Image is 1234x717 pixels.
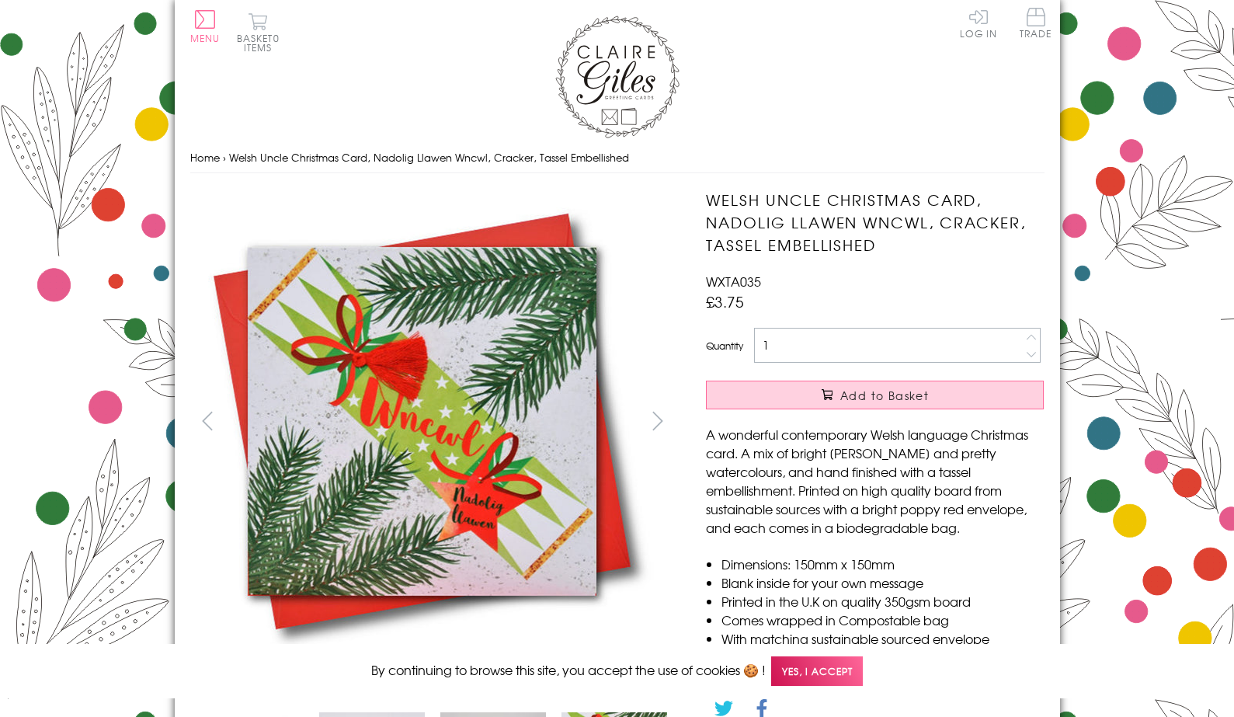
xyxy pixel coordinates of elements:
span: Menu [190,31,221,45]
li: Comes wrapped in Compostable bag [721,611,1044,629]
span: Yes, I accept [771,656,863,687]
button: next [640,403,675,438]
a: Home [190,150,220,165]
img: Welsh Uncle Christmas Card, Nadolig Llawen Wncwl, Cracker, Tassel Embellished [189,189,655,654]
button: Add to Basket [706,381,1044,409]
span: › [223,150,226,165]
button: prev [190,403,225,438]
li: Dimensions: 150mm x 150mm [721,555,1044,573]
p: A wonderful contemporary Welsh language Christmas card. A mix of bright [PERSON_NAME] and pretty ... [706,425,1044,537]
img: Welsh Uncle Christmas Card, Nadolig Llawen Wncwl, Cracker, Tassel Embellished [675,189,1141,655]
a: Log In [960,8,997,38]
span: Trade [1020,8,1052,38]
button: Basket0 items [237,12,280,52]
a: Trade [1020,8,1052,41]
span: £3.75 [706,291,744,312]
span: Add to Basket [840,388,929,403]
span: WXTA035 [706,272,761,291]
button: Menu [190,10,221,43]
li: Printed in the U.K on quality 350gsm board [721,592,1044,611]
nav: breadcrumbs [190,142,1045,174]
li: With matching sustainable sourced envelope [721,629,1044,648]
span: Welsh Uncle Christmas Card, Nadolig Llawen Wncwl, Cracker, Tassel Embellished [229,150,629,165]
h1: Welsh Uncle Christmas Card, Nadolig Llawen Wncwl, Cracker, Tassel Embellished [706,189,1044,256]
span: 0 items [244,31,280,54]
li: Blank inside for your own message [721,573,1044,592]
img: Claire Giles Greetings Cards [555,16,680,138]
label: Quantity [706,339,743,353]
